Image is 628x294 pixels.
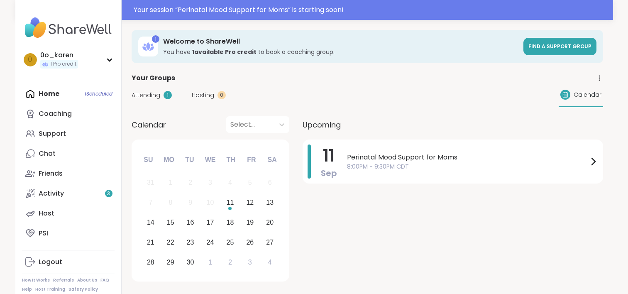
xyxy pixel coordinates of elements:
div: Chat [39,149,56,158]
div: 16 [187,217,194,228]
div: Choose Monday, September 22nd, 2025 [161,233,179,251]
div: 3 [248,257,252,268]
a: Support [22,124,115,144]
div: Fr [242,151,261,169]
div: 5 [248,177,252,188]
div: Choose Saturday, September 27th, 2025 [261,233,279,251]
div: Not available Monday, September 1st, 2025 [161,174,179,192]
div: 24 [207,237,214,248]
div: 22 [167,237,174,248]
a: Referrals [53,277,74,283]
span: Calendar [574,91,601,99]
div: Choose Saturday, September 20th, 2025 [261,214,279,232]
a: FAQ [100,277,109,283]
span: Attending [132,91,160,100]
div: Friends [39,169,63,178]
div: Not available Tuesday, September 2nd, 2025 [181,174,199,192]
div: Not available Thursday, September 4th, 2025 [221,174,239,192]
div: Not available Friday, September 5th, 2025 [241,174,259,192]
div: month 2025-09 [141,173,280,272]
div: Choose Thursday, September 11th, 2025 [221,194,239,212]
div: Not available Monday, September 8th, 2025 [161,194,179,212]
div: 26 [246,237,254,248]
div: 28 [147,257,154,268]
div: 18 [227,217,234,228]
div: 21 [147,237,154,248]
div: Choose Thursday, October 2nd, 2025 [221,253,239,271]
div: Choose Sunday, September 21st, 2025 [142,233,160,251]
div: Mo [160,151,178,169]
div: Not available Wednesday, September 3rd, 2025 [201,174,219,192]
a: Safety Policy [68,287,98,292]
div: 23 [187,237,194,248]
b: 1 available Pro credit [192,48,257,56]
div: 9 [188,197,192,208]
a: How It Works [22,277,50,283]
div: Choose Friday, September 12th, 2025 [241,194,259,212]
div: 14 [147,217,154,228]
a: Activity3 [22,184,115,203]
a: About Us [77,277,97,283]
span: 11 [323,144,335,167]
div: We [201,151,219,169]
div: 4 [268,257,272,268]
div: Choose Tuesday, September 16th, 2025 [181,214,199,232]
span: 0 [28,54,32,65]
div: Coaching [39,109,72,118]
div: Not available Sunday, August 31st, 2025 [142,174,160,192]
div: Choose Tuesday, September 23rd, 2025 [181,233,199,251]
div: 1 [208,257,212,268]
div: PSI [39,229,48,238]
div: 1 [169,177,172,188]
div: Choose Saturday, October 4th, 2025 [261,253,279,271]
a: Chat [22,144,115,164]
div: Choose Monday, September 29th, 2025 [161,253,179,271]
span: Hosting [192,91,214,100]
div: Choose Sunday, September 28th, 2025 [142,253,160,271]
div: Su [139,151,157,169]
span: 3 [107,190,110,197]
div: 2 [228,257,232,268]
div: Choose Thursday, September 18th, 2025 [221,214,239,232]
div: 6 [268,177,272,188]
div: 1 [164,91,172,99]
div: 17 [207,217,214,228]
span: Calendar [132,119,166,130]
div: Choose Saturday, September 13th, 2025 [261,194,279,212]
div: 3 [208,177,212,188]
div: Choose Friday, September 19th, 2025 [241,214,259,232]
span: 1 Pro credit [50,61,76,68]
a: Host Training [35,287,65,292]
a: Host [22,203,115,223]
div: 11 [227,197,234,208]
span: Perinatal Mood Support for Moms [347,152,588,162]
div: 15 [167,217,174,228]
div: 0o_karen [40,51,78,60]
div: Choose Friday, September 26th, 2025 [241,233,259,251]
div: Choose Wednesday, September 24th, 2025 [201,233,219,251]
span: Upcoming [303,119,341,130]
span: Find a support group [528,43,591,50]
div: 0 [217,91,226,99]
div: 12 [246,197,254,208]
div: 27 [266,237,274,248]
div: Logout [39,257,62,267]
h3: Welcome to ShareWell [163,37,518,46]
div: Choose Monday, September 15th, 2025 [161,214,179,232]
div: 31 [147,177,154,188]
img: ShareWell Nav Logo [22,13,115,42]
div: Activity [39,189,64,198]
div: Not available Tuesday, September 9th, 2025 [181,194,199,212]
a: Find a support group [523,38,596,55]
div: 19 [246,217,254,228]
a: Friends [22,164,115,184]
div: Your session “ Perinatal Mood Support for Moms ” is starting soon! [134,5,608,15]
div: 1 [152,35,159,43]
div: Choose Sunday, September 14th, 2025 [142,214,160,232]
div: 29 [167,257,174,268]
span: Sep [321,167,337,179]
div: Choose Thursday, September 25th, 2025 [221,233,239,251]
a: PSI [22,223,115,243]
a: Logout [22,252,115,272]
div: 25 [227,237,234,248]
